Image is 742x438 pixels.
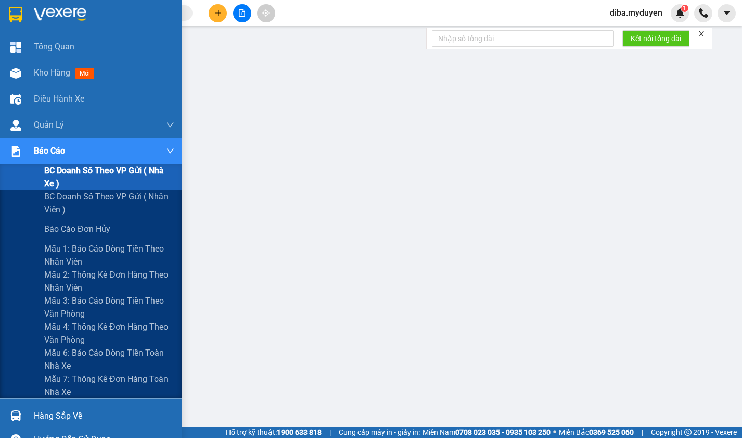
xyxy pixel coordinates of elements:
[10,120,21,131] img: warehouse-icon
[631,33,681,44] span: Kết nối tổng đài
[10,410,21,421] img: warehouse-icon
[209,4,227,22] button: plus
[44,346,174,372] span: Mẫu 6: Báo cáo dòng tiền toàn nhà xe
[166,147,174,155] span: down
[44,242,174,268] span: Mẫu 1: Báo cáo dòng tiền theo nhân viên
[675,8,685,18] img: icon-new-feature
[257,4,275,22] button: aim
[34,408,174,424] div: Hàng sắp về
[10,94,21,105] img: warehouse-icon
[44,320,174,346] span: Mẫu 4: Thống kê đơn hàng theo văn phòng
[34,68,70,78] span: Kho hàng
[226,427,322,438] span: Hỗ trợ kỹ thuật:
[34,118,64,131] span: Quản Lý
[559,427,634,438] span: Miền Bắc
[622,30,689,47] button: Kết nối tổng đài
[432,30,614,47] input: Nhập số tổng đài
[44,294,174,320] span: Mẫu 3: Báo cáo dòng tiền theo văn phòng
[44,190,174,216] span: BC doanh số theo VP gửi ( nhân viên )
[277,428,322,436] strong: 1900 633 818
[642,427,643,438] span: |
[44,164,174,190] span: BC doanh số theo VP gửi ( nhà xe )
[9,7,22,22] img: logo-vxr
[44,372,174,398] span: Mẫu 7: Thống kê đơn hàng toàn nhà xe
[339,427,420,438] span: Cung cấp máy in - giấy in:
[455,428,551,436] strong: 0708 023 035 - 0935 103 250
[44,222,110,235] span: Báo cáo đơn Hủy
[589,428,634,436] strong: 0369 525 060
[166,121,174,129] span: down
[238,9,246,17] span: file-add
[10,146,21,157] img: solution-icon
[553,430,556,434] span: ⚪️
[329,427,331,438] span: |
[262,9,270,17] span: aim
[34,144,65,157] span: Báo cáo
[681,5,688,12] sup: 1
[75,68,94,79] span: mới
[34,40,74,53] span: Tổng Quan
[10,42,21,53] img: dashboard-icon
[683,5,686,12] span: 1
[10,68,21,79] img: warehouse-icon
[214,9,222,17] span: plus
[233,4,251,22] button: file-add
[718,4,736,22] button: caret-down
[423,427,551,438] span: Miền Nam
[684,429,692,436] span: copyright
[44,268,174,294] span: Mẫu 2: Thống kê đơn hàng theo nhân viên
[722,8,732,18] span: caret-down
[699,8,708,18] img: phone-icon
[34,92,84,105] span: Điều hành xe
[602,6,671,19] span: diba.myduyen
[698,30,705,37] span: close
